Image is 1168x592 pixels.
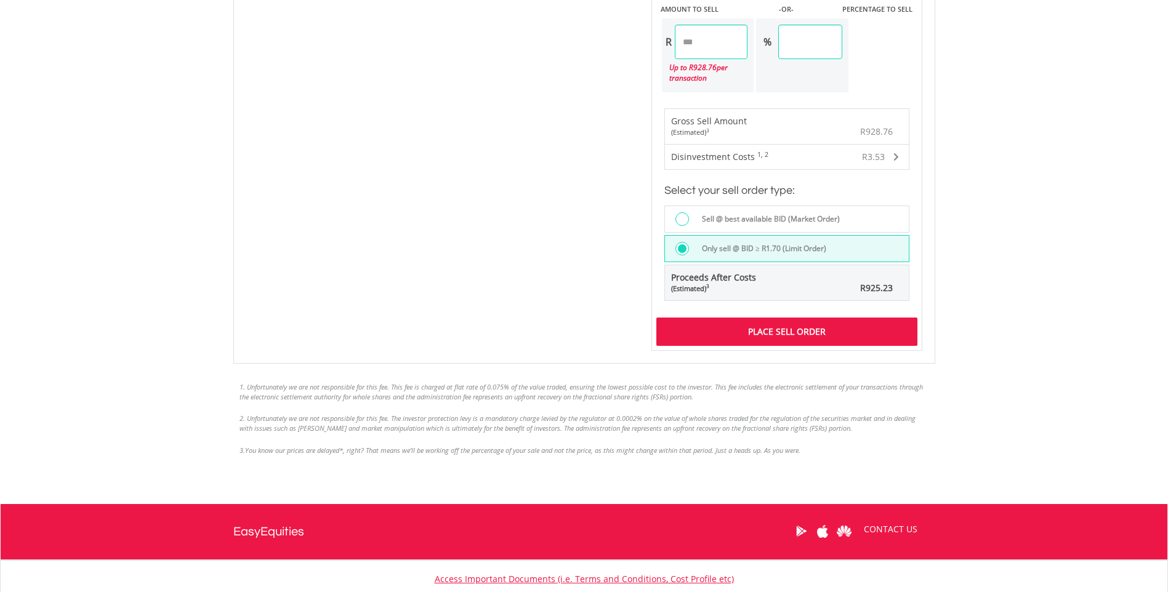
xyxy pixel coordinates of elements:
sup: 3 [706,127,709,134]
div: Gross Sell Amount [671,115,747,137]
div: (Estimated) [671,127,747,137]
label: AMOUNT TO SELL [661,4,719,14]
label: -OR- [779,4,794,14]
a: Apple [812,512,834,550]
span: R928.76 [860,126,893,137]
span: Disinvestment Costs [671,151,755,162]
label: PERCENTAGE TO SELL [842,4,912,14]
h3: Select your sell order type: [664,182,909,199]
sup: 3 [706,282,709,289]
span: You know our prices are delayed*, right? That means we’ll be working off the percentage of your s... [245,446,800,455]
div: Place Sell Order [656,318,917,346]
label: Sell @ best available BID (Market Order) [695,212,840,226]
li: 1. Unfortunately we are not responsible for this fee. This fee is charged at flat rate of 0.075% ... [240,382,929,401]
li: 2. Unfortunately we are not responsible for this fee. The investor protection levy is a mandatory... [240,414,929,433]
span: 928.76 [693,62,717,73]
a: CONTACT US [855,512,926,546]
span: R925.23 [860,282,893,294]
a: EasyEquities [233,504,304,559]
a: Huawei [834,512,855,550]
div: Up to R per transaction [662,59,748,86]
label: Only sell @ BID ≥ R1.70 (Limit Order) [695,242,826,255]
span: R3.53 [862,151,885,162]
span: Proceeds After Costs [671,271,756,294]
li: 3. [240,446,929,455]
a: Google Play [791,512,812,550]
div: (Estimated) [671,284,756,294]
div: R [662,25,675,59]
sup: 1, 2 [757,150,768,159]
div: % [756,25,778,59]
a: Access Important Documents (i.e. Terms and Conditions, Cost Profile etc) [435,573,734,585]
